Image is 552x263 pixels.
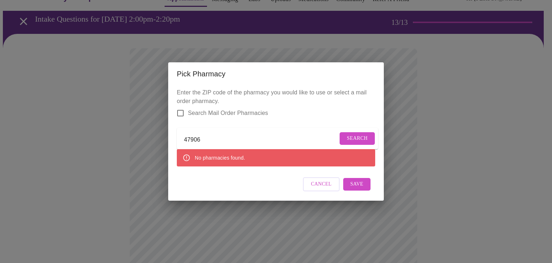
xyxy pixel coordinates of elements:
button: Search [340,132,375,145]
span: Search Mail Order Pharmacies [188,109,268,117]
button: Save [343,178,371,191]
button: Cancel [303,177,340,191]
h2: Pick Pharmacy [177,68,375,80]
div: No pharmacies found. [195,151,245,164]
p: Enter the ZIP code of the pharmacy you would like to use or select a mail order pharmacy. [177,88,375,166]
input: Send a message to your care team [184,134,338,146]
span: Save [350,180,363,189]
span: Cancel [311,180,332,189]
span: Search [347,134,368,143]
